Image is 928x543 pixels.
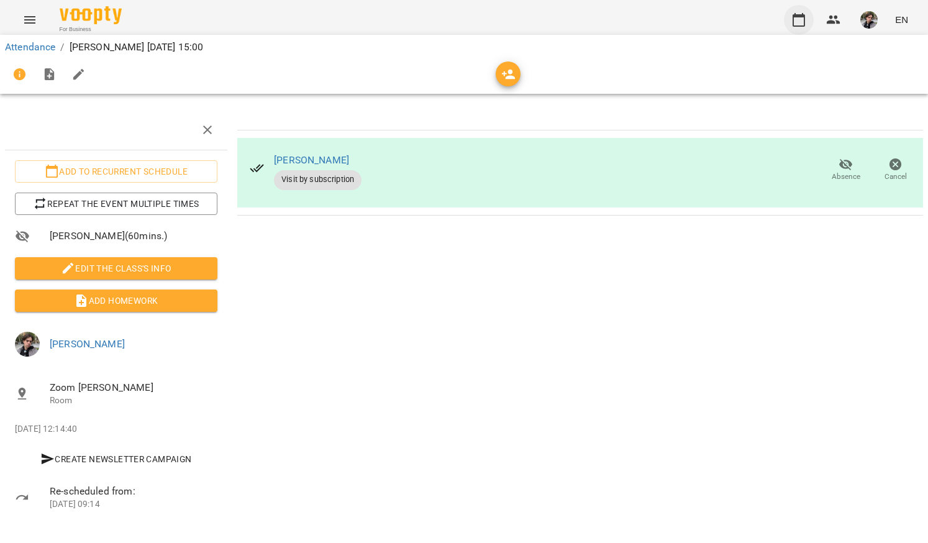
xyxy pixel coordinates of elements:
span: [PERSON_NAME] ( 60 mins. ) [50,229,217,244]
nav: breadcrumb [5,40,923,55]
button: Repeat the event multiple times [15,193,217,215]
p: [DATE] 09:14 [50,498,217,511]
button: Cancel [871,153,921,188]
img: Voopty Logo [60,6,122,24]
p: [DATE] 12:14:40 [15,423,217,436]
span: Edit the class's Info [25,261,207,276]
span: Visit by subscription [274,174,362,185]
button: EN [890,8,913,31]
button: Menu [15,5,45,35]
img: 3324ceff06b5eb3c0dd68960b867f42f.jpeg [15,332,40,357]
span: Repeat the event multiple times [25,196,207,211]
span: For Business [60,25,122,34]
p: [PERSON_NAME] [DATE] 15:00 [70,40,204,55]
button: Absence [821,153,871,188]
button: Edit the class's Info [15,257,217,280]
span: Re-scheduled from: [50,484,217,499]
a: Attendance [5,41,55,53]
span: Add Homework [25,293,207,308]
span: Zoom [PERSON_NAME] [50,380,217,395]
li: / [60,40,64,55]
button: Add Homework [15,290,217,312]
span: Cancel [885,171,907,182]
img: 3324ceff06b5eb3c0dd68960b867f42f.jpeg [860,11,878,29]
span: EN [895,13,908,26]
button: Add to recurrent schedule [15,160,217,183]
a: [PERSON_NAME] [50,338,125,350]
span: Absence [832,171,860,182]
span: Add to recurrent schedule [25,164,207,179]
span: Create Newsletter Campaign [20,452,212,467]
p: Room [50,395,217,407]
button: Create Newsletter Campaign [15,448,217,470]
a: [PERSON_NAME] [274,154,349,166]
